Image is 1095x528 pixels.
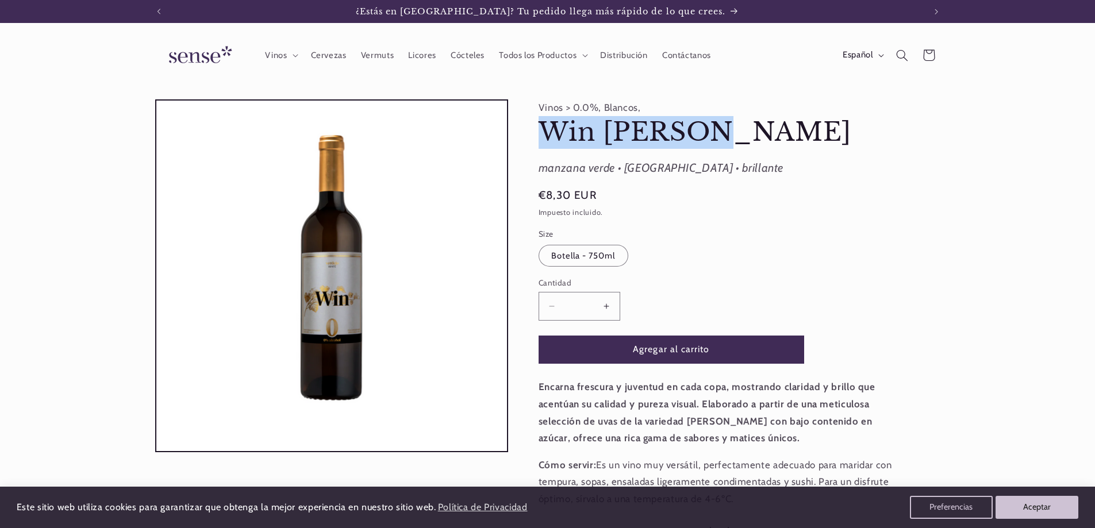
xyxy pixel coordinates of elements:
[539,381,875,444] strong: Encarna frescura y juventud en cada copa, mostrando claridad y brillo que acentúan su calidad y p...
[996,496,1078,519] button: Aceptar
[539,207,901,219] div: Impuesto incluido.
[539,457,901,508] p: Es un vino muy versátil, perfectamente adecuado para maridar con tempura, sopas, ensaladas ligera...
[155,39,241,72] img: Sense
[539,158,901,179] div: manzana verde • [GEOGRAPHIC_DATA] • brillante
[539,187,597,203] span: €8,30 EUR
[539,228,555,240] legend: Size
[258,43,303,68] summary: Vinos
[539,245,628,267] label: Botella - 750ml
[662,50,711,61] span: Contáctanos
[889,42,916,68] summary: Búsqueda
[401,43,444,68] a: Licores
[910,496,993,519] button: Preferencias
[451,50,485,61] span: Cócteles
[265,50,287,61] span: Vinos
[361,50,394,61] span: Vermuts
[311,50,347,61] span: Cervezas
[539,116,901,149] h1: Win [PERSON_NAME]
[593,43,655,68] a: Distribución
[843,49,873,61] span: Español
[492,43,593,68] summary: Todos los Productos
[17,502,436,512] span: Este sitio web utiliza cookies para garantizar que obtenga la mejor experiencia en nuestro sitio ...
[354,43,401,68] a: Vermuts
[835,44,889,67] button: Español
[499,50,577,61] span: Todos los Productos
[436,498,529,518] a: Política de Privacidad (opens in a new tab)
[539,336,804,364] button: Agregar al carrito
[600,50,648,61] span: Distribución
[443,43,491,68] a: Cócteles
[151,34,246,76] a: Sense
[356,6,726,17] span: ¿Estás en [GEOGRAPHIC_DATA]? Tu pedido llega más rápido de lo que crees.
[155,99,508,452] media-gallery: Visor de la galería
[539,459,597,471] strong: Cómo servir:
[408,50,436,61] span: Licores
[655,43,718,68] a: Contáctanos
[539,277,804,288] label: Cantidad
[303,43,354,68] a: Cervezas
